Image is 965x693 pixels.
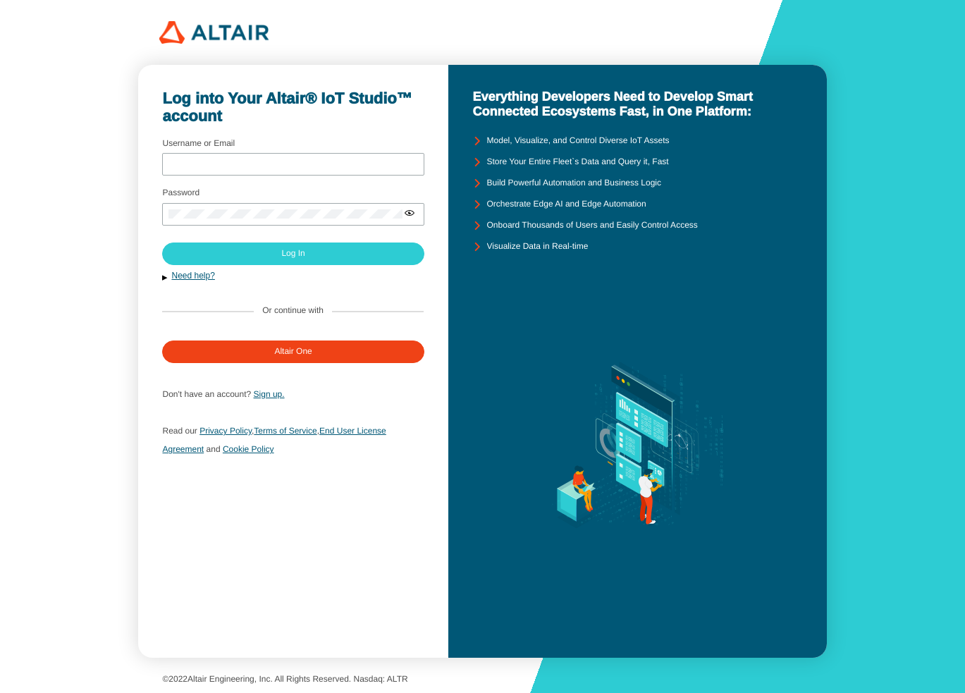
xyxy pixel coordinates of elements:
[487,200,646,209] unity-typography: Orchestrate Edge AI and Edge Automation
[207,444,221,454] span: and
[162,422,423,458] p: , ,
[254,426,316,436] a: Terms of Service
[530,257,744,633] img: background.svg
[487,157,669,167] unity-typography: Store Your Entire Fleet`s Data and Query it, Fast
[262,306,324,316] label: Or continue with
[162,675,802,685] p: © Altair Engineering, Inc. All Rights Reserved. Nasdaq: ALTR
[223,444,274,454] a: Cookie Policy
[473,90,803,118] unity-typography: Everything Developers Need to Develop Smart Connected Ecosystems Fast, in One Platform:
[487,242,589,252] unity-typography: Visualize Data in Real-time
[168,674,188,684] span: 2022
[162,426,386,454] a: End User License Agreement
[162,426,197,436] span: Read our
[254,389,285,399] a: Sign up.
[162,90,423,125] unity-typography: Log into Your Altair® IoT Studio™ account
[162,138,235,148] label: Username or Email
[487,178,661,188] unity-typography: Build Powerful Automation and Business Logic
[199,426,252,436] a: Privacy Policy
[487,136,670,146] unity-typography: Model, Visualize, and Control Diverse IoT Assets
[159,21,269,44] img: 320px-Altair_logo.png
[171,271,214,281] a: Need help?
[162,188,199,197] label: Password
[487,221,698,231] unity-typography: Onboard Thousands of Users and Easily Control Access
[162,271,423,283] button: Need help?
[162,389,251,399] span: Don't have an account?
